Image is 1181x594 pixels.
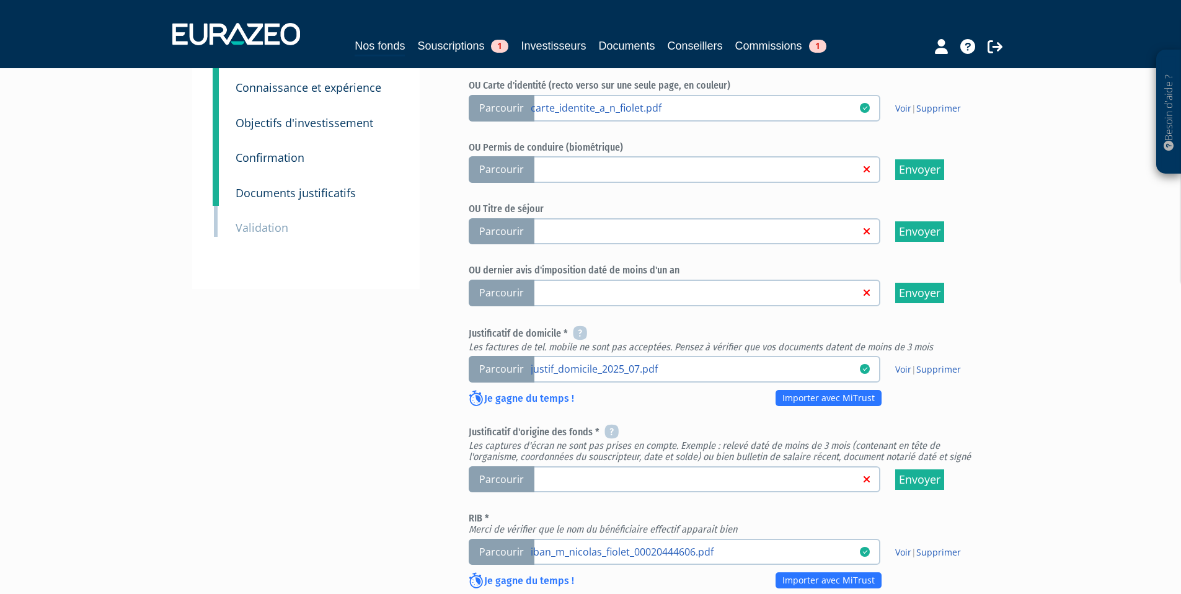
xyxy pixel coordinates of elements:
[172,23,300,45] img: 1732889491-logotype_eurazeo_blanc_rvb.png
[213,167,219,206] a: 8
[355,37,405,56] a: Nos fonds
[417,37,508,55] a: Souscriptions1
[469,425,983,462] h6: Justificatif d'origine des fonds *
[469,523,737,535] em: Merci de vérifier que le nom du bénéficiaire effectif apparait bien
[236,185,356,200] small: Documents justificatifs
[735,37,826,55] a: Commissions1
[469,327,983,353] h6: Justificatif de domicile *
[469,203,983,215] h6: OU Titre de séjour
[469,440,971,463] em: Les captures d'écran ne sont pas prises en compte. Exemple : relevé daté de moins de 3 mois (cont...
[599,37,655,55] a: Documents
[776,390,882,406] a: Importer avec MiTrust
[236,80,381,95] small: Connaissance et expérience
[895,283,944,303] input: Envoyer
[469,391,574,407] p: Je gagne du temps !
[531,101,860,113] a: carte_identite_a_n_fiolet.pdf
[1162,56,1176,168] p: Besoin d'aide ?
[916,546,961,558] a: Supprimer
[531,545,860,557] a: iban_m_nicolas_fiolet_00020444606.pdf
[860,364,870,374] i: 01/08/2025 12:27
[531,362,860,375] a: justif_domicile_2025_07.pdf
[895,546,911,558] a: Voir
[469,142,983,153] h6: OU Permis de conduire (biométrique)
[895,363,961,376] span: |
[469,280,534,306] span: Parcourir
[469,574,574,590] p: Je gagne du temps !
[668,37,723,55] a: Conseillers
[469,513,983,534] h6: RIB *
[236,220,288,235] small: Validation
[895,363,911,375] a: Voir
[469,95,534,122] span: Parcourir
[860,547,870,557] i: 01/08/2025 12:28
[521,37,586,55] a: Investisseurs
[916,102,961,114] a: Supprimer
[469,356,534,383] span: Parcourir
[469,218,534,245] span: Parcourir
[236,150,304,165] small: Confirmation
[895,221,944,242] input: Envoyer
[469,539,534,565] span: Parcourir
[469,265,983,276] h6: OU dernier avis d'imposition daté de moins d'un an
[469,341,933,353] em: Les factures de tel. mobile ne sont pas acceptées. Pensez à vérifier que vos documents datent de ...
[860,103,870,113] i: 01/08/2025 12:27
[895,102,961,115] span: |
[809,40,826,53] span: 1
[469,466,534,493] span: Parcourir
[213,62,219,100] a: 5
[469,80,983,91] h6: OU Carte d'identité (recto verso sur une seule page, en couleur)
[895,159,944,180] input: Envoyer
[213,97,219,136] a: 6
[895,102,911,114] a: Voir
[491,40,508,53] span: 1
[916,363,961,375] a: Supprimer
[469,156,534,183] span: Parcourir
[776,572,882,588] a: Importer avec MiTrust
[895,469,944,490] input: Envoyer
[236,115,373,130] small: Objectifs d'investissement
[895,546,961,559] span: |
[213,132,219,171] a: 7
